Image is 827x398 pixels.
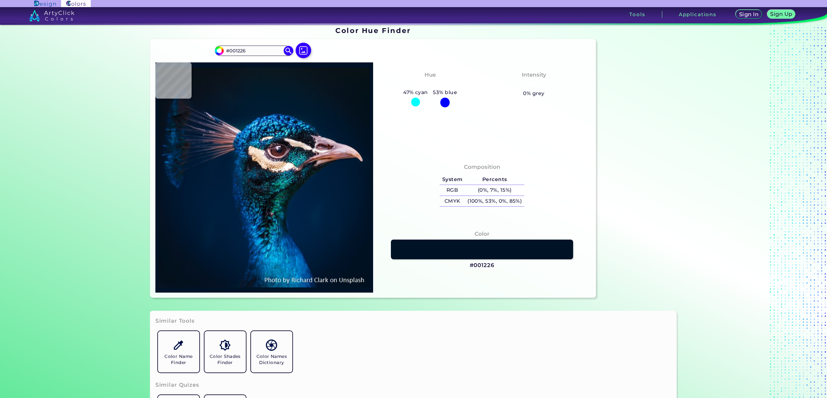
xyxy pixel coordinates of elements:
[465,196,524,207] h5: (100%, 53%, 0%, 85%)
[254,353,290,366] h5: Color Names Dictionary
[34,1,56,7] img: ArtyClick Design logo
[155,328,202,375] a: Color Name Finder
[440,185,465,196] h5: RGB
[29,10,75,21] img: logo_artyclick_colors_white.svg
[173,339,184,351] img: icon_color_name_finder.svg
[679,12,717,17] h3: Applications
[335,26,411,35] h1: Color Hue Finder
[629,12,645,17] h3: Tools
[219,339,231,351] img: icon_color_shades.svg
[464,162,500,172] h4: Composition
[155,381,199,389] h3: Similar Quizes
[440,174,465,185] h5: System
[465,174,524,185] h5: Percents
[155,317,195,325] h3: Similar Tools
[412,81,448,88] h3: Cyan-Blue
[431,88,460,97] h5: 53% blue
[768,10,794,18] a: Sign Up
[266,339,277,351] img: icon_color_names_dictionary.svg
[737,10,761,18] a: Sign In
[284,46,293,56] img: icon search
[740,12,758,17] h5: Sign In
[440,196,465,207] h5: CMYK
[475,229,489,239] h4: Color
[424,70,436,80] h4: Hue
[202,328,248,375] a: Color Shades Finder
[470,262,495,269] h3: #001226
[296,43,311,58] img: icon picture
[401,88,430,97] h5: 47% cyan
[224,47,284,55] input: type color..
[465,185,524,196] h5: (0%, 7%, 15%)
[161,353,197,366] h5: Color Name Finder
[248,328,295,375] a: Color Names Dictionary
[522,70,546,80] h4: Intensity
[523,89,544,98] h5: 0% grey
[207,353,243,366] h5: Color Shades Finder
[771,12,791,16] h5: Sign Up
[159,66,370,289] img: img_pavlin.jpg
[520,81,548,88] h3: Vibrant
